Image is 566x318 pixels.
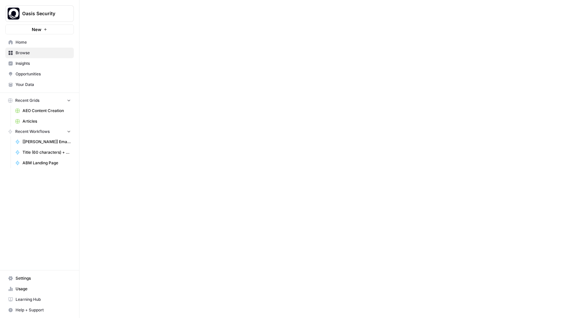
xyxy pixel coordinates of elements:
span: Opportunities [16,71,71,77]
button: Recent Workflows [5,127,74,137]
a: AEO Content Creation [12,105,74,116]
span: ABM Landing Page [23,160,71,166]
span: AEO Content Creation [23,108,71,114]
a: Usage [5,284,74,294]
a: Articles [12,116,74,127]
span: Oasis Security [22,10,62,17]
a: ABM Landing Page [12,158,74,168]
a: Your Data [5,79,74,90]
a: Title (60 characters) + Abstract (300 characters) in Oasis Security tone [12,147,74,158]
span: New [32,26,41,33]
a: [[PERSON_NAME]] Email Updates from text [12,137,74,147]
button: Workspace: Oasis Security [5,5,74,22]
span: Help + Support [16,307,71,313]
span: Home [16,39,71,45]
span: Insights [16,60,71,66]
button: Recent Grids [5,96,74,105]
a: Home [5,37,74,48]
span: Articles [23,118,71,124]
span: Browse [16,50,71,56]
a: Learning Hub [5,294,74,305]
a: Settings [5,273,74,284]
span: Your Data [16,82,71,88]
a: Insights [5,58,74,69]
a: Browse [5,48,74,58]
button: Help + Support [5,305,74,315]
a: Opportunities [5,69,74,79]
span: Settings [16,275,71,281]
span: [[PERSON_NAME]] Email Updates from text [23,139,71,145]
span: Recent Grids [15,98,39,103]
span: Usage [16,286,71,292]
span: Title (60 characters) + Abstract (300 characters) in Oasis Security tone [23,149,71,155]
span: Recent Workflows [15,129,50,135]
button: New [5,24,74,34]
img: Oasis Security Logo [8,8,20,20]
span: Learning Hub [16,297,71,302]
